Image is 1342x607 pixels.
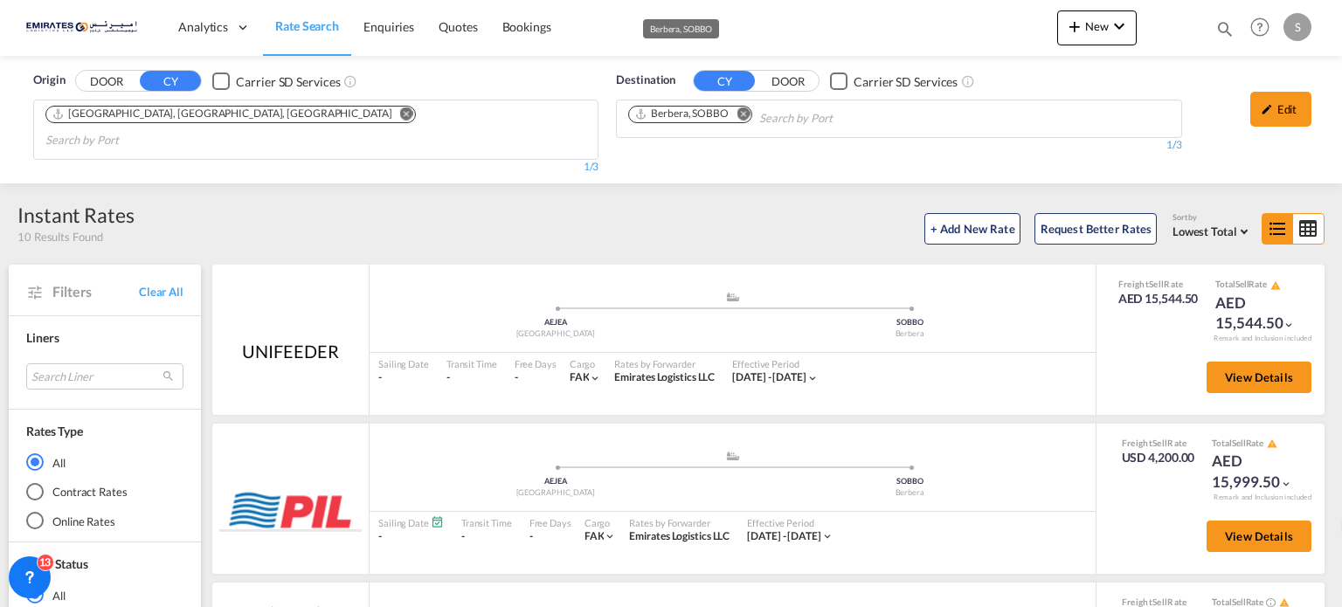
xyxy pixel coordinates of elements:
md-checkbox: Checkbox No Ink [830,72,958,90]
div: 1/3 [616,138,1181,153]
button: + Add New Rate [924,213,1020,245]
div: 01 Sep 2025 - 14 Sep 2025 [747,529,821,544]
img: c67187802a5a11ec94275b5db69a26e6.png [26,8,144,47]
span: Filters [52,282,139,301]
div: Port of Jebel Ali, Jebel Ali, AEJEA [52,107,392,121]
md-icon: Schedules Available [431,515,444,528]
input: Search by Port [45,127,211,155]
div: Carrier SD Services [236,73,340,91]
div: Sailing Date [378,516,444,529]
span: Bookings [502,19,551,34]
div: Remark and Inclusion included [1200,334,1325,343]
span: Clear All [139,284,183,300]
button: Remove [725,107,751,124]
div: - [378,529,444,544]
md-icon: icon-chevron-down [604,530,616,542]
input: Search by Port [759,105,925,133]
div: AEJEA [378,476,733,487]
span: Liners [26,330,59,345]
button: DOOR [757,72,819,92]
md-icon: icon-magnify [1215,19,1235,38]
div: - [515,370,518,385]
md-icon: icon-pencil [1261,103,1273,115]
md-icon: icon-chevron-down [806,372,819,384]
div: Free Days [515,357,557,370]
div: 01 Sep 2025 - 30 Sep 2025 [732,370,806,385]
div: Berbera, SOBBO [634,107,729,121]
div: Berbera, SOBBO [650,19,712,38]
md-select: Select: Lowest Total [1173,220,1253,240]
div: - [446,370,497,385]
button: icon-plus 400-fgNewicon-chevron-down [1057,10,1137,45]
md-icon: icon-chevron-down [1283,319,1295,331]
div: Remark and Inclusion included [1200,493,1325,502]
button: DOOR [76,72,137,92]
div: Sort by [1173,212,1253,224]
button: CY [694,71,755,91]
button: Remove [389,107,415,124]
md-icon: icon-format-list-bulleted [1262,214,1293,244]
div: Total Rate [1212,437,1299,451]
md-chips-wrap: Chips container. Use arrow keys to select chips. [626,100,932,133]
span: Sell [1232,438,1246,448]
span: Sell [1152,438,1167,448]
div: SOBBO [733,317,1088,328]
div: Free Days [529,516,571,529]
span: View Details [1225,529,1293,543]
span: FAK [585,529,605,542]
div: icon-pencilEdit [1250,92,1311,127]
md-radio-button: Contract Rates [26,483,183,500]
span: Analytics [178,18,228,36]
span: Quotes [439,19,477,34]
md-icon: icon-table-large [1293,214,1324,244]
md-radio-button: All [26,453,183,471]
div: [GEOGRAPHIC_DATA] [378,487,733,499]
span: 10 Results Found [17,229,102,245]
button: Request Better Rates [1034,213,1157,245]
div: Effective Period [732,357,819,370]
md-icon: icon-chevron-down [589,372,601,384]
span: Destination [616,72,675,89]
div: Sailing Date [378,357,429,370]
md-icon: assets/icons/custom/ship-fill.svg [723,293,744,301]
div: Instant Rates [17,201,135,229]
div: SOBBO [733,476,1088,487]
div: Freight Rate [1122,437,1195,449]
div: Carrier SD Services [854,73,958,91]
div: Emirates Logistics LLC [614,370,715,385]
span: FAK [570,370,590,383]
div: icon-magnify [1215,19,1235,45]
div: Transit Time [446,357,497,370]
button: icon-alert [1265,438,1277,451]
span: [DATE] - [DATE] [732,370,806,383]
button: View Details [1207,362,1311,393]
div: - [461,529,512,544]
span: Help [1245,12,1275,42]
md-icon: icon-alert [1270,280,1281,291]
div: Transit Time [461,516,512,529]
div: Press delete to remove this chip. [634,107,732,121]
md-icon: assets/icons/custom/ship-fill.svg [723,452,744,460]
span: Enquiries [363,19,414,34]
span: Sell [1149,279,1164,289]
div: AEJEA [378,317,733,328]
button: icon-alert [1269,279,1281,292]
div: Total Rate [1215,278,1303,292]
div: Card Status [26,555,88,573]
span: [DATE] - [DATE] [747,529,821,542]
md-chips-wrap: Chips container. Use arrow keys to select chips. [43,100,589,155]
md-radio-button: All [26,586,183,604]
div: S [1283,13,1311,41]
div: Rates by Forwarder [614,357,715,370]
div: Berbera [733,487,1088,499]
span: New [1064,19,1130,33]
div: UNIFEEDER [242,339,338,363]
img: PIL [219,488,362,532]
div: Rates Type [26,423,83,440]
div: Emirates Logistics LLC [629,529,730,544]
span: View Details [1225,370,1293,384]
md-icon: icon-alert [1267,438,1277,449]
div: Press delete to remove this chip. [52,107,396,121]
div: - [378,370,429,385]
